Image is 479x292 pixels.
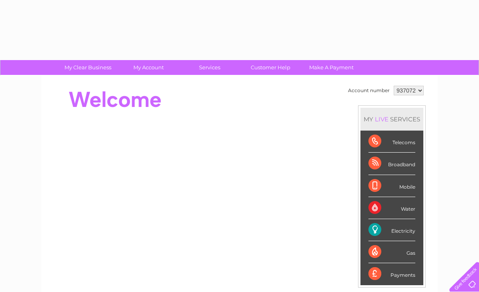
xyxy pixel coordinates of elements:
div: Payments [368,263,415,285]
div: MY SERVICES [360,108,423,131]
a: My Clear Business [55,60,121,75]
a: Make A Payment [298,60,364,75]
div: Electricity [368,219,415,241]
div: Gas [368,241,415,263]
div: Broadband [368,153,415,175]
div: LIVE [373,115,390,123]
a: Customer Help [237,60,304,75]
div: Mobile [368,175,415,197]
div: Telecoms [368,131,415,153]
a: My Account [116,60,182,75]
div: Water [368,197,415,219]
a: Services [177,60,243,75]
td: Account number [346,84,392,97]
